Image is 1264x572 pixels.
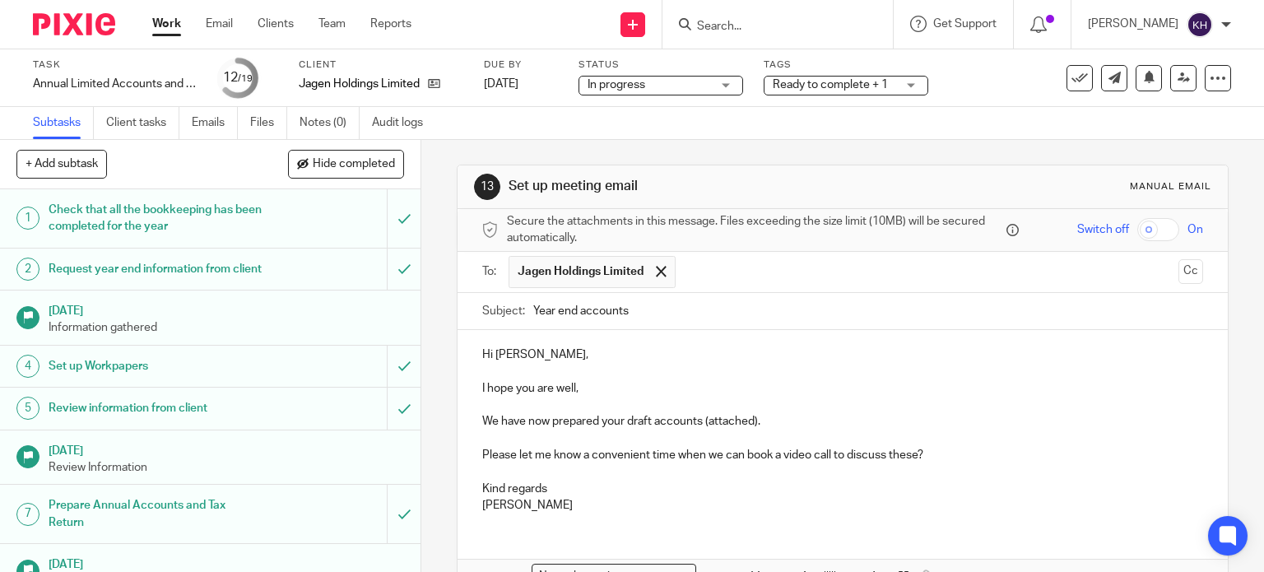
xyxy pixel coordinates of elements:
[299,58,463,72] label: Client
[238,74,253,83] small: /19
[49,493,263,535] h1: Prepare Annual Accounts and Tax Return
[313,158,395,171] span: Hide completed
[206,16,233,32] a: Email
[695,20,843,35] input: Search
[764,58,928,72] label: Tags
[16,355,39,378] div: 4
[33,13,115,35] img: Pixie
[482,413,1204,430] p: We have now prepared your draft accounts (attached).
[33,76,197,92] div: Annual Limited Accounts and Corporation Tax Return
[49,439,404,459] h1: [DATE]
[288,150,404,178] button: Hide completed
[106,107,179,139] a: Client tasks
[518,263,644,280] span: Jagen Holdings Limited
[482,481,1204,497] p: Kind regards
[33,107,94,139] a: Subtasks
[16,397,39,420] div: 5
[482,380,1204,397] p: I hope you are well,
[588,79,645,91] span: In progress
[300,107,360,139] a: Notes (0)
[933,18,997,30] span: Get Support
[49,396,263,421] h1: Review information from client
[299,76,420,92] p: Jagen Holdings Limited
[509,178,877,195] h1: Set up meeting email
[16,503,39,526] div: 7
[482,303,525,319] label: Subject:
[223,68,253,87] div: 12
[482,447,1204,463] p: Please let me know a convenient time when we can book a video call to discuss these?
[1178,259,1203,284] button: Cc
[318,16,346,32] a: Team
[1130,180,1211,193] div: Manual email
[1187,221,1203,238] span: On
[484,78,518,90] span: [DATE]
[258,16,294,32] a: Clients
[372,107,435,139] a: Audit logs
[250,107,287,139] a: Files
[482,497,1204,514] p: [PERSON_NAME]
[474,174,500,200] div: 13
[1088,16,1178,32] p: [PERSON_NAME]
[484,58,558,72] label: Due by
[507,213,1003,247] span: Secure the attachments in this message. Files exceeding the size limit (10MB) will be secured aut...
[579,58,743,72] label: Status
[482,263,500,280] label: To:
[370,16,411,32] a: Reports
[49,459,404,476] p: Review Information
[49,198,263,239] h1: Check that all the bookkeeping has been completed for the year
[152,16,181,32] a: Work
[773,79,888,91] span: Ready to complete + 1
[16,258,39,281] div: 2
[49,319,404,336] p: Information gathered
[33,58,197,72] label: Task
[16,150,107,178] button: + Add subtask
[1187,12,1213,38] img: svg%3E
[1077,221,1129,238] span: Switch off
[16,207,39,230] div: 1
[49,354,263,379] h1: Set up Workpapers
[482,346,1204,363] p: Hi [PERSON_NAME],
[49,299,404,319] h1: [DATE]
[192,107,238,139] a: Emails
[49,257,263,281] h1: Request year end information from client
